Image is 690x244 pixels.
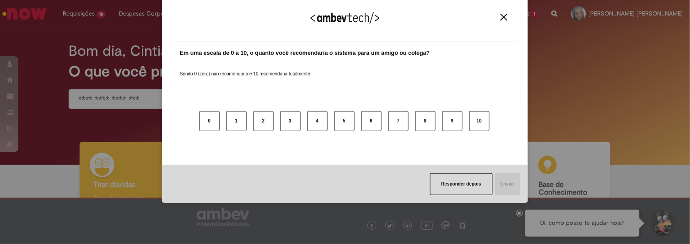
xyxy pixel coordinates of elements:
[361,111,382,131] button: 6
[180,49,430,58] label: Em uma escala de 0 a 10, o quanto você recomendaria o sistema para um amigo ou colega?
[226,111,247,131] button: 1
[498,13,510,21] button: Close
[307,111,328,131] button: 4
[180,60,312,77] label: Sendo 0 (zero) não recomendaria e 10 recomendaria totalmente.
[199,111,220,131] button: 0
[253,111,274,131] button: 2
[442,111,463,131] button: 9
[501,14,507,21] img: Close
[334,111,355,131] button: 5
[469,111,490,131] button: 10
[280,111,301,131] button: 3
[415,111,436,131] button: 8
[388,111,409,131] button: 7
[311,12,379,24] img: Logo Ambevtech
[430,173,493,195] button: Responder depois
